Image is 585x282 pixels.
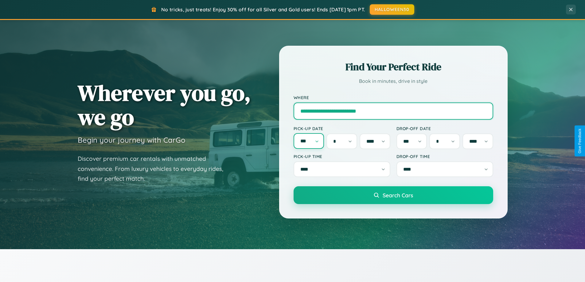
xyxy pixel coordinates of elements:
[294,126,390,131] label: Pick-up Date
[294,60,493,74] h2: Find Your Perfect Ride
[383,192,413,199] span: Search Cars
[78,154,231,184] p: Discover premium car rentals with unmatched convenience. From luxury vehicles to everyday rides, ...
[370,4,414,15] button: HALLOWEEN30
[294,186,493,204] button: Search Cars
[578,129,582,153] div: Give Feedback
[396,126,493,131] label: Drop-off Date
[294,77,493,86] p: Book in minutes, drive in style
[78,81,251,129] h1: Wherever you go, we go
[294,154,390,159] label: Pick-up Time
[78,135,185,145] h3: Begin your journey with CarGo
[396,154,493,159] label: Drop-off Time
[161,6,365,13] span: No tricks, just treats! Enjoy 30% off for all Silver and Gold users! Ends [DATE] 1pm PT.
[294,95,493,100] label: Where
